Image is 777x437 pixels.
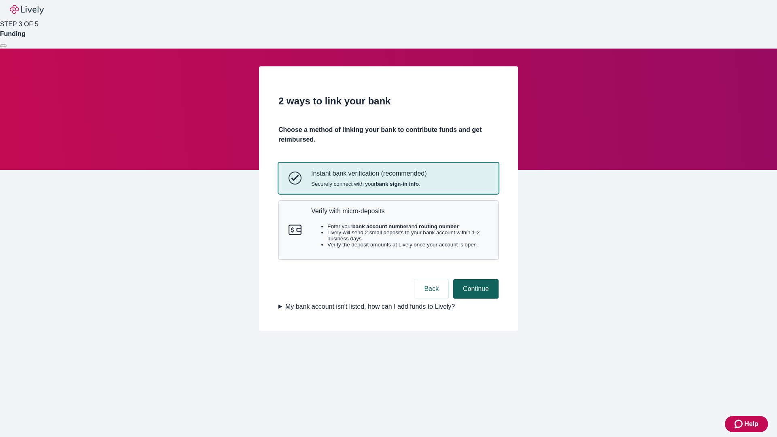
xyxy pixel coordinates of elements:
span: Help [744,419,758,429]
li: Verify the deposit amounts at Lively once your account is open [327,242,488,248]
summary: My bank account isn't listed, how can I add funds to Lively? [278,302,499,312]
img: Lively [10,5,44,15]
li: Enter your and [327,223,488,229]
svg: Zendesk support icon [735,419,744,429]
svg: Instant bank verification [289,172,301,185]
p: Instant bank verification (recommended) [311,170,427,177]
li: Lively will send 2 small deposits to your bank account within 1-2 business days [327,229,488,242]
h4: Choose a method of linking your bank to contribute funds and get reimbursed. [278,125,499,144]
strong: routing number [419,223,459,229]
strong: bank account number [352,223,409,229]
span: Securely connect with your . [311,181,427,187]
strong: bank sign-in info [376,181,419,187]
button: Zendesk support iconHelp [725,416,768,432]
button: Micro-depositsVerify with micro-depositsEnter yourbank account numberand routing numberLively wil... [279,201,498,260]
button: Instant bank verificationInstant bank verification (recommended)Securely connect with yourbank si... [279,163,498,193]
svg: Micro-deposits [289,223,301,236]
button: Continue [453,279,499,299]
h2: 2 ways to link your bank [278,94,499,108]
button: Back [414,279,448,299]
p: Verify with micro-deposits [311,207,488,215]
